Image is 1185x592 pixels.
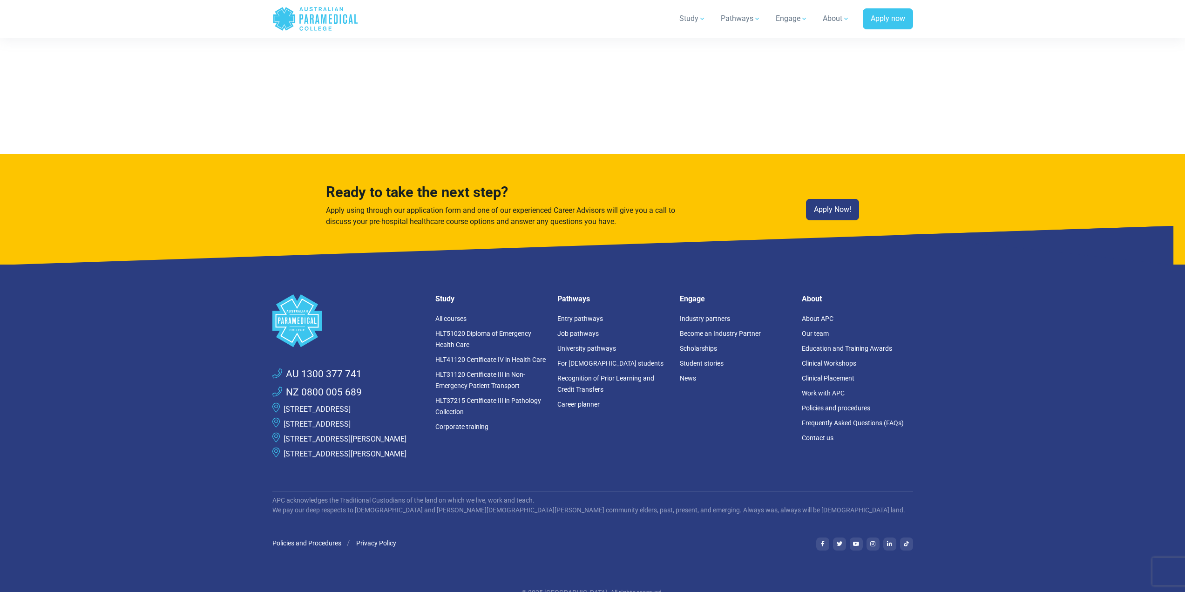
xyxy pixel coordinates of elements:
[326,205,678,227] p: Apply using through our application form and one of our experienced Career Advisors will give you...
[557,315,603,322] a: Entry pathways
[284,405,351,414] a: [STREET_ADDRESS]
[557,330,599,337] a: Job pathways
[272,294,424,347] a: Space
[802,404,870,412] a: Policies and procedures
[435,330,531,348] a: HLT51020 Diploma of Emergency Health Care
[435,294,547,303] h5: Study
[680,294,791,303] h5: Engage
[284,420,351,429] a: [STREET_ADDRESS]
[557,374,654,393] a: Recognition of Prior Learning and Credit Transfers
[802,345,892,352] a: Education and Training Awards
[817,6,855,32] a: About
[802,419,904,427] a: Frequently Asked Questions (FAQs)
[435,423,488,430] a: Corporate training
[435,397,541,415] a: HLT37215 Certificate III in Pathology Collection
[802,315,833,322] a: About APC
[802,434,833,442] a: Contact us
[680,374,696,382] a: News
[680,360,724,367] a: Student stories
[674,6,711,32] a: Study
[802,389,845,397] a: Work with APC
[715,6,766,32] a: Pathways
[802,294,913,303] h5: About
[863,8,913,30] a: Apply now
[284,435,406,443] a: [STREET_ADDRESS][PERSON_NAME]
[680,345,717,352] a: Scholarships
[356,539,396,547] a: Privacy Policy
[272,367,362,382] a: AU 1300 377 741
[557,360,664,367] a: For [DEMOGRAPHIC_DATA] students
[272,385,362,400] a: NZ 0800 005 689
[680,315,730,322] a: Industry partners
[770,6,813,32] a: Engage
[272,539,341,547] a: Policies and Procedures
[557,294,669,303] h5: Pathways
[272,496,913,515] p: APC acknowledges the Traditional Custodians of the land on which we live, work and teach. We pay ...
[435,356,546,363] a: HLT41120 Certificate IV in Health Care
[326,184,678,201] h3: Ready to take the next step?
[802,330,829,337] a: Our team
[272,4,359,34] a: Australian Paramedical College
[802,360,856,367] a: Clinical Workshops
[557,345,616,352] a: University pathways
[284,449,406,458] a: [STREET_ADDRESS][PERSON_NAME]
[435,371,525,389] a: HLT31120 Certificate III in Non-Emergency Patient Transport
[802,374,854,382] a: Clinical Placement
[680,330,761,337] a: Become an Industry Partner
[435,315,467,322] a: All courses
[806,199,859,220] a: Apply Now!
[557,401,600,408] a: Career planner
